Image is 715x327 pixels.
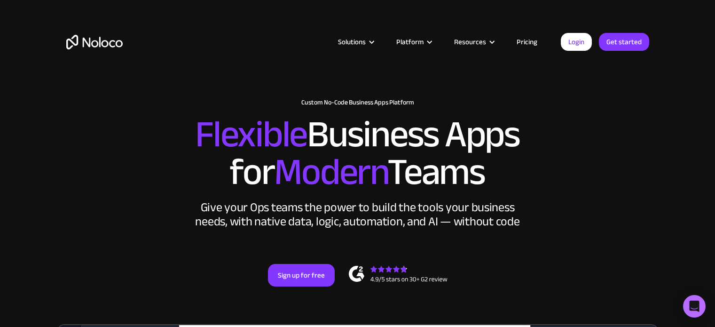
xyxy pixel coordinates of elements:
[66,99,649,106] h1: Custom No-Code Business Apps Platform
[385,36,442,48] div: Platform
[396,36,424,48] div: Platform
[66,116,649,191] h2: Business Apps for Teams
[193,200,522,229] div: Give your Ops teams the power to build the tools your business needs, with native data, logic, au...
[505,36,549,48] a: Pricing
[561,33,592,51] a: Login
[338,36,366,48] div: Solutions
[599,33,649,51] a: Get started
[274,137,387,207] span: Modern
[326,36,385,48] div: Solutions
[268,264,335,287] a: Sign up for free
[442,36,505,48] div: Resources
[454,36,486,48] div: Resources
[683,295,706,318] div: Open Intercom Messenger
[195,99,307,169] span: Flexible
[66,35,123,49] a: home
